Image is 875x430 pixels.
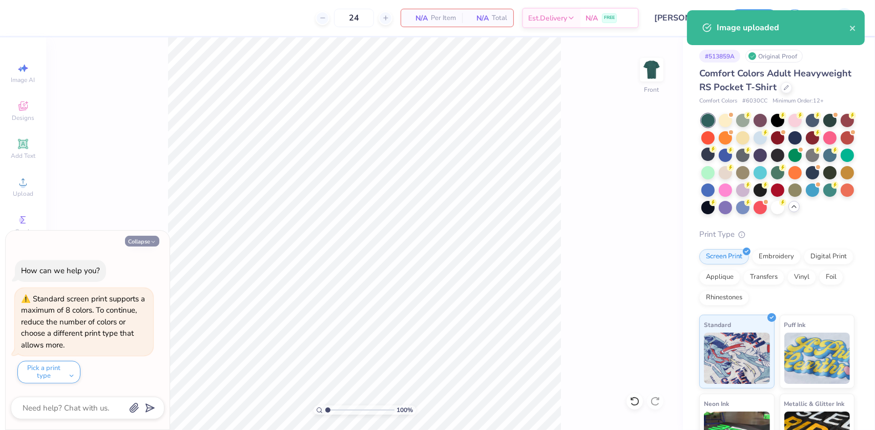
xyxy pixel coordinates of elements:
[586,13,598,24] span: N/A
[704,398,729,409] span: Neon Ink
[468,13,489,24] span: N/A
[699,97,737,106] span: Comfort Colors
[804,249,853,264] div: Digital Print
[11,76,35,84] span: Image AI
[784,398,845,409] span: Metallic & Glitter Ink
[704,319,731,330] span: Standard
[407,13,428,24] span: N/A
[21,265,100,276] div: How can we help you?
[699,270,740,285] div: Applique
[699,50,740,63] div: # 513859A
[12,114,34,122] span: Designs
[11,152,35,160] span: Add Text
[21,294,145,350] div: Standard screen print supports a maximum of 8 colors. To continue, reduce the number of colors or...
[13,190,33,198] span: Upload
[784,319,806,330] span: Puff Ink
[742,97,767,106] span: # 6030CC
[397,405,413,415] span: 100 %
[819,270,843,285] div: Foil
[125,236,159,247] button: Collapse
[784,333,850,384] img: Puff Ink
[528,13,567,24] span: Est. Delivery
[699,229,855,240] div: Print Type
[15,228,31,236] span: Greek
[641,59,662,80] img: Front
[752,249,801,264] div: Embroidery
[431,13,456,24] span: Per Item
[699,249,749,264] div: Screen Print
[773,97,824,106] span: Minimum Order: 12 +
[699,290,749,305] div: Rhinestones
[745,50,803,63] div: Original Proof
[849,22,857,34] button: close
[787,270,816,285] div: Vinyl
[492,13,507,24] span: Total
[699,67,851,93] span: Comfort Colors Adult Heavyweight RS Pocket T-Shirt
[334,9,374,27] input: – –
[604,14,615,22] span: FREE
[743,270,784,285] div: Transfers
[17,361,80,383] button: Pick a print type
[644,85,659,94] div: Front
[704,333,770,384] img: Standard
[647,8,722,28] input: Untitled Design
[717,22,849,34] div: Image uploaded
